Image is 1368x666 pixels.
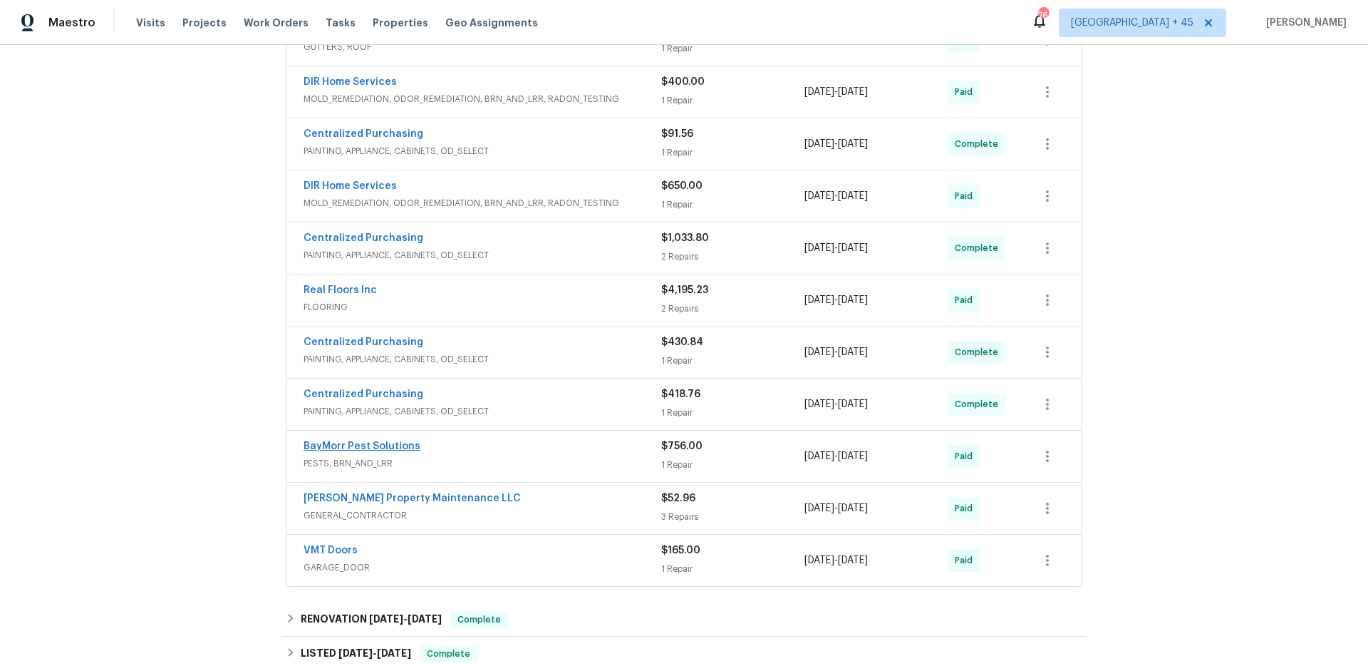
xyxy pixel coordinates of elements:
span: Complete [955,345,1004,359]
span: PAINTING, APPLIANCE, CABINETS, OD_SELECT [304,144,661,158]
div: 2 Repairs [661,302,804,316]
div: 1 Repair [661,354,804,368]
span: [DATE] [804,139,834,149]
div: 2 Repairs [661,250,804,264]
span: Properties [373,16,428,30]
span: PAINTING, APPLIANCE, CABINETS, OD_SELECT [304,404,661,419]
span: [DATE] [838,191,868,201]
span: Complete [421,647,476,661]
span: [DATE] [838,243,868,253]
span: $165.00 [661,545,700,555]
div: 761 [1038,9,1048,23]
span: - [804,85,868,99]
a: Centralized Purchasing [304,233,423,243]
span: Maestro [48,16,95,30]
span: [PERSON_NAME] [1260,16,1347,30]
span: Paid [955,553,978,568]
span: [DATE] [338,648,373,658]
span: [DATE] [377,648,411,658]
span: GUTTERS, ROOF [304,40,661,54]
div: 1 Repair [661,41,804,56]
span: $91.56 [661,129,693,139]
span: Tasks [326,18,356,28]
span: $1,033.80 [661,233,709,243]
span: - [804,397,868,411]
span: [DATE] [369,614,403,624]
a: Centralized Purchasing [304,129,423,139]
span: Paid [955,293,978,307]
div: 1 Repair [661,93,804,108]
span: [DATE] [804,191,834,201]
a: Centralized Purchasing [304,389,423,399]
span: MOLD_REMEDIATION, ODOR_REMEDIATION, BRN_AND_LRR, RADON_TESTING [304,92,661,106]
span: - [804,449,868,463]
h6: LISTED [301,645,411,662]
span: Complete [955,137,1004,151]
span: $418.76 [661,389,700,399]
span: [DATE] [838,399,868,409]
span: $650.00 [661,181,703,191]
span: - [804,241,868,255]
span: [DATE] [838,347,868,357]
span: [DATE] [804,399,834,409]
a: BayMorr Pest Solutions [304,441,420,451]
span: MOLD_REMEDIATION, ODOR_REMEDIATION, BRN_AND_LRR, RADON_TESTING [304,196,661,210]
div: 1 Repair [661,145,804,160]
span: Work Orders [244,16,309,30]
div: 1 Repair [661,406,804,420]
span: - [338,648,411,658]
span: - [369,614,442,624]
span: FLOORING [304,300,661,314]
span: [GEOGRAPHIC_DATA] + 45 [1071,16,1193,30]
span: [DATE] [804,451,834,461]
div: 1 Repair [661,198,804,212]
span: Paid [955,501,978,516]
span: GARAGE_DOOR [304,560,661,575]
span: [DATE] [804,347,834,357]
span: - [804,345,868,359]
span: $430.84 [661,337,703,347]
a: [PERSON_NAME] Property Maintenance LLC [304,493,521,503]
span: [DATE] [838,451,868,461]
span: [DATE] [838,555,868,565]
h6: RENOVATION [301,611,442,628]
span: PAINTING, APPLIANCE, CABINETS, OD_SELECT [304,352,661,367]
span: [DATE] [838,295,868,305]
div: RENOVATION [DATE]-[DATE]Complete [281,603,1087,637]
span: [DATE] [804,243,834,253]
span: PESTS, BRN_AND_LRR [304,456,661,471]
span: Projects [182,16,227,30]
a: Real Floors Inc [304,285,377,295]
span: Geo Assignments [445,16,538,30]
a: DIR Home Services [304,181,397,191]
a: Centralized Purchasing [304,337,423,347]
span: [DATE] [804,87,834,97]
span: $756.00 [661,441,703,451]
span: PAINTING, APPLIANCE, CABINETS, OD_SELECT [304,248,661,262]
span: Complete [955,397,1004,411]
span: $4,195.23 [661,285,708,295]
span: [DATE] [804,555,834,565]
span: Complete [452,613,507,627]
span: - [804,137,868,151]
span: [DATE] [804,295,834,305]
span: $400.00 [661,77,705,87]
span: Visits [136,16,165,30]
span: Paid [955,189,978,203]
span: - [804,501,868,516]
span: - [804,293,868,307]
a: DIR Home Services [304,77,397,87]
div: 1 Repair [661,458,804,472]
span: - [804,553,868,568]
span: [DATE] [804,503,834,513]
span: Paid [955,449,978,463]
span: Paid [955,85,978,99]
span: GENERAL_CONTRACTOR [304,508,661,523]
span: Complete [955,241,1004,255]
span: - [804,189,868,203]
div: 1 Repair [661,562,804,576]
a: VMT Doors [304,545,358,555]
span: [DATE] [408,614,442,624]
span: $52.96 [661,493,695,503]
span: [DATE] [838,139,868,149]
